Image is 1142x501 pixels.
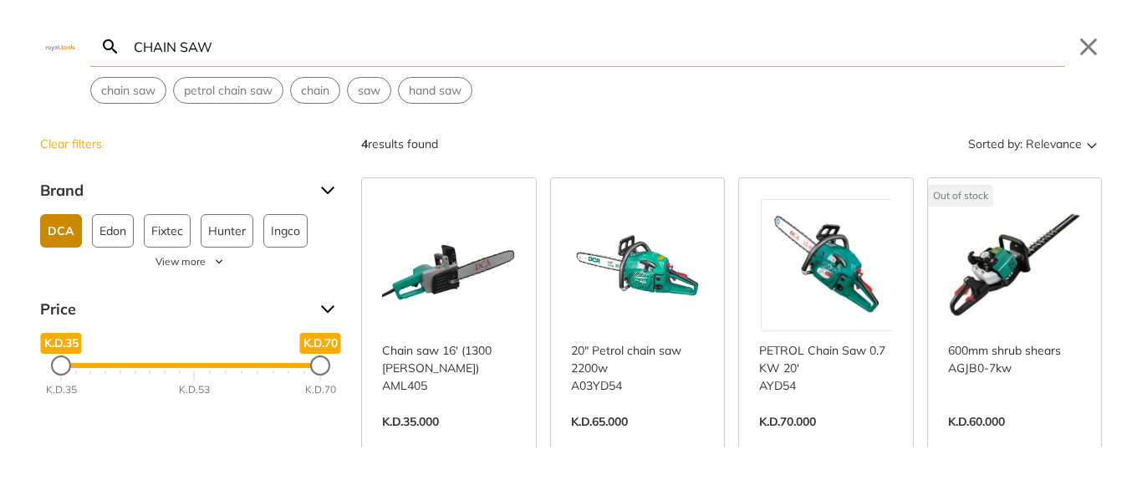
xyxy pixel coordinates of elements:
div: Suggestion: saw [347,77,391,104]
button: Fixtec [144,214,191,248]
div: Suggestion: petrol chain saw [173,77,283,104]
div: Minimum Price [51,355,71,376]
span: Relevance [1026,130,1082,157]
button: Hunter [201,214,253,248]
div: results found [361,130,438,157]
div: K.D.53 [179,382,210,397]
span: Edon [99,215,126,247]
span: chain [301,82,329,100]
img: Close [40,43,80,50]
span: hand saw [409,82,461,100]
div: Suggestion: chain [290,77,340,104]
button: Clear filters [40,130,105,157]
span: View more [155,254,206,269]
button: Select suggestion: chain saw [91,78,166,103]
div: Maximum Price [310,355,330,376]
button: Select suggestion: petrol chain saw [174,78,283,103]
input: Search… [130,27,1065,66]
span: DCA [48,215,74,247]
span: petrol chain saw [184,82,273,100]
button: Select suggestion: saw [348,78,390,103]
span: Fixtec [151,215,183,247]
div: Suggestion: hand saw [398,77,472,104]
button: DCA [40,214,82,248]
div: Suggestion: chain saw [90,77,166,104]
button: Close [1075,33,1102,60]
span: Ingco [271,215,300,247]
button: Select suggestion: chain [291,78,339,103]
svg: Sort [1082,134,1102,154]
div: Out of stock [928,185,993,207]
button: Edon [92,214,134,248]
svg: Search [100,37,120,57]
span: Price [40,296,308,323]
strong: 4 [361,136,368,151]
div: K.D.35 [46,382,77,397]
span: Brand [40,177,308,204]
span: saw [358,82,380,100]
button: Ingco [263,214,308,248]
button: Sorted by:Relevance Sort [965,130,1102,157]
span: chain saw [101,82,155,100]
div: K.D.70 [305,382,336,397]
span: Hunter [208,215,246,247]
button: View more [40,254,341,269]
button: Select suggestion: hand saw [399,78,472,103]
